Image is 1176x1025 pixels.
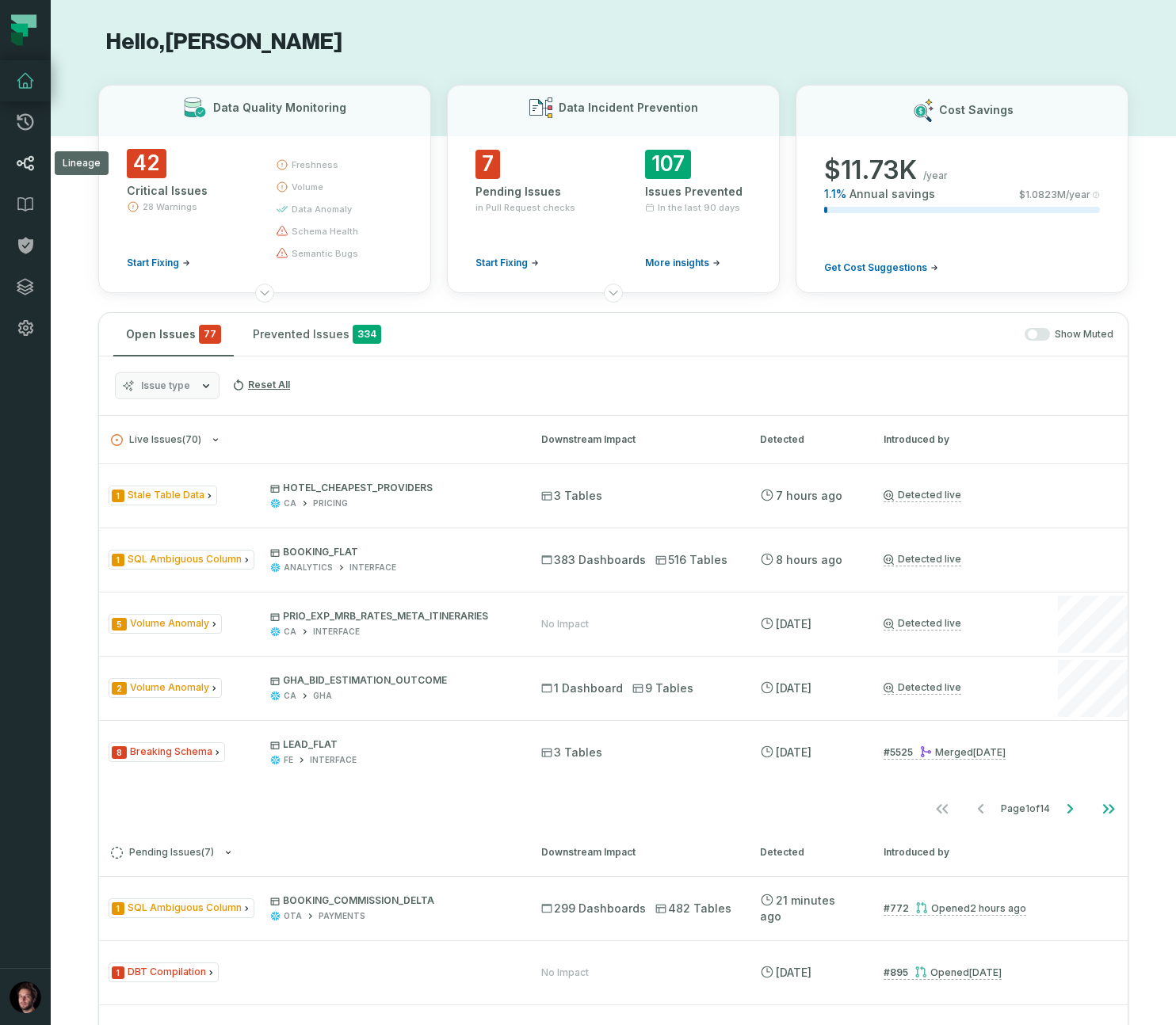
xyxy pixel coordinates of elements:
div: GHA [313,690,332,702]
span: In the last 90 days [658,201,740,214]
div: OTA [284,910,302,922]
span: 299 Dashboards [541,901,646,916]
span: Issue Type [109,486,217,505]
span: schema health [292,225,358,238]
span: 42 [127,149,166,178]
a: Start Fixing [475,257,539,269]
div: Lineage [55,151,109,175]
h3: Cost Savings [939,102,1014,118]
button: Cost Savings$11.73K/year1.1%Annual savings$1.0823M/yearGet Cost Suggestions [796,85,1128,293]
div: No Impact [541,966,589,979]
div: Detected [760,845,855,859]
div: Opened [914,966,1002,978]
div: CA [284,626,296,638]
span: Severity [112,554,124,566]
span: 334 [353,325,381,344]
span: Issue Type [109,962,219,982]
span: Annual savings [850,186,935,202]
div: Issues Prevented [645,184,751,200]
a: #895Opened[DATE] 17:18:56 [884,966,1002,980]
h3: Data Quality Monitoring [213,100,346,116]
span: Severity [112,618,127,631]
div: Pending Issues [475,184,582,200]
relative-time: Aug 29, 2025, 5:18 PM GMT+3 [969,966,1002,978]
button: Data Incident Prevention7Pending Issuesin Pull Request checksStart Fixing107Issues PreventedIn th... [447,85,780,293]
p: BOOKING_FLAT [270,546,513,558]
button: Reset All [226,372,296,398]
button: Live Issues(70) [111,434,513,446]
button: Go to previous page [962,793,1000,825]
a: Detected live [884,489,961,502]
a: #772Opened[DATE] 15:23:59 [884,901,1026,916]
div: No Impact [541,618,589,631]
button: Open Issues [113,313,234,356]
div: PRICING [313,497,348,509]
span: Severity [112,490,124,502]
span: Severity [112,966,124,979]
span: Issue Type [109,614,222,634]
img: avatar of Vassilis Stathopoulos [10,981,41,1013]
div: Show Muted [400,328,1113,341]
div: Downstream Impact [541,432,731,447]
div: ANALYTICS [284,562,333,573]
div: FE [284,754,293,766]
span: Start Fixing [127,257,179,269]
a: Get Cost Suggestions [824,261,938,274]
a: Detected live [884,681,961,695]
span: Severity [112,746,127,759]
div: PAYMENTS [319,910,365,922]
span: Severity [112,902,124,915]
button: Issue type [115,372,220,399]
span: Issue Type [109,898,254,918]
div: INTERFACE [349,562,396,573]
div: Downstream Impact [541,845,731,859]
button: Go to first page [923,793,961,825]
p: GHA_BID_ESTIMATION_OUTCOME [270,674,513,687]
button: Prevented Issues [240,313,394,356]
a: Detected live [884,617,961,631]
span: volume [292,181,323,193]
button: Go to next page [1051,793,1089,825]
span: /year [923,170,948,182]
div: Detected [760,432,855,447]
div: Introduced by [884,432,1026,447]
div: Critical Issues [127,183,247,199]
a: Start Fixing [127,257,190,269]
button: Pending Issues(7) [111,847,513,859]
div: Introduced by [884,845,1026,859]
button: Data Quality Monitoring42Critical Issues28 WarningsStart Fixingfreshnessvolumedata anomalyschema ... [98,85,431,293]
div: Live Issues(70) [99,463,1128,828]
relative-time: Sep 3, 2025, 9:02 AM GMT+3 [776,553,842,566]
span: freshness [292,158,338,171]
div: INTERFACE [313,626,360,638]
span: 9 Tables [632,680,693,696]
span: Live Issues ( 70 ) [111,434,201,446]
nav: pagination [99,793,1128,825]
span: Pending Issues ( 7 ) [111,847,214,859]
p: PRIO_EXP_MRB_RATES_META_ITINERARIES [270,610,513,623]
span: 1 Dashboard [541,680,623,696]
relative-time: Sep 2, 2025, 1:04 PM GMT+3 [776,966,811,979]
relative-time: Aug 30, 2025, 6:26 PM GMT+3 [776,681,811,695]
a: More insights [645,257,720,269]
p: BOOKING_COMMISSION_DELTA [270,894,513,907]
span: 482 Tables [655,901,731,916]
span: 7 [475,150,500,179]
div: INTERFACE [310,754,357,766]
a: #5525Merged[DATE] 13:57:05 [884,745,1006,760]
span: Issue Type [109,550,254,570]
span: Get Cost Suggestions [824,261,927,274]
span: $ 1.0823M /year [1019,189,1090,201]
span: data anomaly [292,203,352,215]
div: CA [284,497,296,509]
h1: Hello, [PERSON_NAME] [98,29,1128,56]
p: HOTEL_CHEAPEST_PROVIDERS [270,482,513,494]
span: Start Fixing [475,257,528,269]
span: Issue Type [109,742,225,762]
div: Merged [919,746,1006,758]
span: Issue Type [109,678,222,698]
relative-time: Sep 1, 2025, 3:33 PM GMT+3 [776,617,811,631]
button: Go to last page [1090,793,1128,825]
span: semantic bugs [292,247,358,260]
span: 516 Tables [655,552,727,568]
